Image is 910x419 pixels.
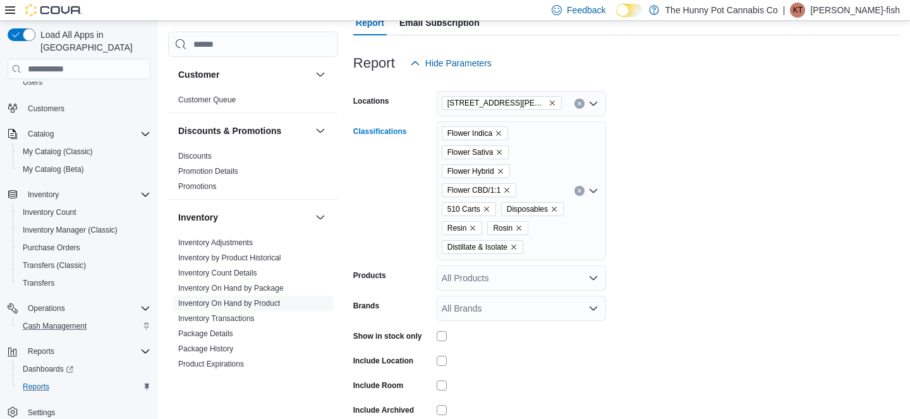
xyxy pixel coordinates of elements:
span: Customers [23,100,150,116]
span: Users [23,77,42,87]
span: Transfers (Classic) [18,258,150,273]
span: Inventory by Product Historical [178,253,281,263]
span: Catalog [23,126,150,142]
span: Flower Sativa [442,145,509,159]
span: Flower Indica [447,127,492,140]
button: My Catalog (Classic) [13,143,155,161]
span: Inventory Count [18,205,150,220]
span: Dashboards [23,364,73,374]
button: Catalog [23,126,59,142]
span: Package Details [178,329,233,339]
div: Discounts & Promotions [168,149,338,199]
span: Reports [28,346,54,356]
p: The Hunny Pot Cannabis Co [665,3,778,18]
button: Users [13,73,155,91]
span: Inventory [28,190,59,200]
span: Resin [447,222,467,234]
span: Flower CBD/1:1 [442,183,517,197]
span: Flower Hybrid [447,165,494,178]
button: Customers [3,99,155,117]
span: Reports [18,379,150,394]
button: Inventory [313,210,328,225]
a: My Catalog (Classic) [18,144,98,159]
button: Operations [23,301,70,316]
span: My Catalog (Classic) [18,144,150,159]
span: Inventory [23,187,150,202]
span: Inventory Count Details [178,268,257,278]
a: Inventory Count [18,205,82,220]
span: Inventory Manager (Classic) [23,225,118,235]
a: Discounts [178,152,212,161]
button: Open list of options [588,303,598,313]
button: Open list of options [588,186,598,196]
span: Distillate & Isolate [447,241,507,253]
span: Transfers (Classic) [23,260,86,270]
label: Show in stock only [353,331,422,341]
button: Discounts & Promotions [178,124,310,137]
a: Promotions [178,182,217,191]
h3: Report [353,56,395,71]
button: My Catalog (Beta) [13,161,155,178]
span: Disposables [501,202,564,216]
a: Dashboards [18,361,78,377]
a: Users [18,75,47,90]
h3: Customer [178,68,219,81]
span: Disposables [507,203,548,216]
span: Users [18,75,150,90]
label: Classifications [353,126,407,137]
span: Flower Indica [442,126,508,140]
span: Reports [23,344,150,359]
label: Include Room [353,380,403,391]
span: Transfers [23,278,54,288]
span: Package History [178,344,233,354]
span: Product Expirations [178,359,244,369]
button: Purchase Orders [13,239,155,257]
span: Settings [28,408,55,418]
a: Promotion Details [178,167,238,176]
button: Remove Flower Indica from selection in this group [495,130,502,137]
button: Hide Parameters [405,51,497,76]
span: Discounts [178,151,212,161]
button: Transfers (Classic) [13,257,155,274]
a: Dashboards [13,360,155,378]
label: Brands [353,301,379,311]
span: Transfers [18,276,150,291]
span: Inventory Transactions [178,313,255,324]
button: Operations [3,300,155,317]
span: Purchase Orders [18,240,150,255]
span: Feedback [567,4,605,16]
button: Catalog [3,125,155,143]
span: Hide Parameters [425,57,492,70]
button: Inventory [3,186,155,203]
a: Transfers (Classic) [18,258,91,273]
span: Inventory On Hand by Package [178,283,284,293]
a: Customer Queue [178,95,236,104]
span: Cash Management [23,321,87,331]
a: Reports [18,379,54,394]
a: Cash Management [18,319,92,334]
label: Locations [353,96,389,106]
button: Remove Flower Sativa from selection in this group [495,149,503,156]
button: Open list of options [588,273,598,283]
button: Reports [23,344,59,359]
span: My Catalog (Classic) [23,147,93,157]
h3: Inventory [178,211,218,224]
h3: Discounts & Promotions [178,124,281,137]
span: Reports [23,382,49,392]
button: Clear input [574,186,585,196]
span: Promotions [178,181,217,191]
p: | [783,3,786,18]
span: Flower Sativa [447,146,494,159]
span: Operations [28,303,65,313]
button: Reports [3,343,155,360]
a: My Catalog (Beta) [18,162,89,177]
button: Transfers [13,274,155,292]
button: Discounts & Promotions [313,123,328,138]
span: Inventory Count [23,207,76,217]
span: My Catalog (Beta) [18,162,150,177]
span: Catalog [28,129,54,139]
span: 510 Carts [447,203,480,216]
span: Customer Queue [178,95,236,105]
button: Remove Flower CBD/1:1 from selection in this group [503,186,511,194]
button: Inventory [178,211,310,224]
